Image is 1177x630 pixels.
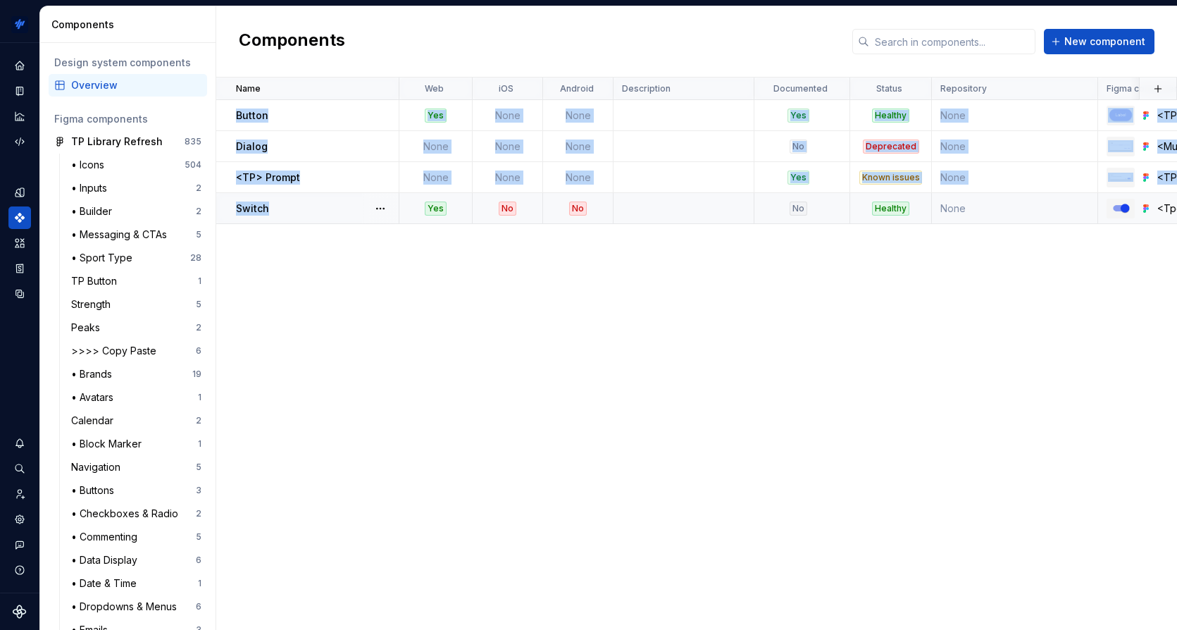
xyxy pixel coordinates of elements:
[8,130,31,153] a: Code automation
[196,462,201,473] div: 5
[13,605,27,619] svg: Supernova Logo
[71,437,147,451] div: • Block Marker
[71,344,162,358] div: >>>> Copy Paste
[499,202,516,216] div: No
[787,171,809,185] div: Yes
[196,601,201,612] div: 6
[11,16,28,33] img: 4eb2c90a-beb3-47d2-b0e5-0e686db1db46.png
[473,162,543,193] td: None
[66,595,207,618] a: • Dropdowns & Menus6
[790,202,807,216] div: No
[71,135,163,149] div: TP Library Refresh
[236,171,300,185] p: <TP> Prompt
[8,257,31,280] a: Storybook stories
[66,502,207,525] a: • Checkboxes & Radio2
[185,136,201,147] div: 835
[773,83,828,94] p: Documented
[8,80,31,102] div: Documentation
[8,283,31,305] div: Data sources
[71,553,143,567] div: • Data Display
[8,432,31,455] button: Notifications
[71,390,119,404] div: • Avatars
[8,533,31,556] div: Contact support
[859,171,922,185] div: Known issues
[71,78,201,92] div: Overview
[71,530,143,544] div: • Commenting
[192,369,201,380] div: 19
[66,223,207,246] a: • Messaging & CTAs5
[8,483,31,505] div: Invite team
[196,508,201,519] div: 2
[622,83,671,94] p: Description
[543,162,614,193] td: None
[196,345,201,357] div: 6
[66,479,207,502] a: • Buttons3
[932,162,1098,193] td: None
[8,206,31,229] a: Components
[8,54,31,77] a: Home
[543,131,614,162] td: None
[66,340,207,362] a: >>>> Copy Paste6
[196,206,201,217] div: 2
[49,130,207,153] a: TP Library Refresh835
[66,154,207,176] a: • Icons504
[71,297,116,311] div: Strength
[196,415,201,426] div: 2
[236,83,261,94] p: Name
[71,460,126,474] div: Navigation
[787,109,809,123] div: Yes
[8,457,31,480] button: Search ⌘K
[66,200,207,223] a: • Builder2
[473,131,543,162] td: None
[425,202,447,216] div: Yes
[66,363,207,385] a: • Brands19
[932,193,1098,224] td: None
[196,229,201,240] div: 5
[8,181,31,204] a: Design tokens
[71,367,118,381] div: • Brands
[66,177,207,199] a: • Inputs2
[66,247,207,269] a: • Sport Type28
[869,29,1035,54] input: Search in components...
[71,414,119,428] div: Calendar
[940,83,987,94] p: Repository
[71,600,182,614] div: • Dropdowns & Menus
[66,293,207,316] a: Strength5
[71,158,110,172] div: • Icons
[66,316,207,339] a: Peaks2
[8,105,31,128] a: Analytics
[71,204,118,218] div: • Builder
[66,549,207,572] a: • Data Display6
[560,83,594,94] p: Android
[71,483,120,498] div: • Buttons
[1108,108,1133,122] img: <TP Button>
[1108,173,1133,183] img: <TP> Prompt
[71,228,173,242] div: • Messaging & CTAs
[932,100,1098,131] td: None
[198,276,201,287] div: 1
[196,555,201,566] div: 6
[54,56,201,70] div: Design system components
[872,109,909,123] div: Healthy
[473,100,543,131] td: None
[66,409,207,432] a: Calendar2
[49,74,207,97] a: Overview
[71,321,106,335] div: Peaks
[198,578,201,589] div: 1
[71,181,113,195] div: • Inputs
[198,438,201,450] div: 1
[66,572,207,595] a: • Date & Time1
[8,232,31,254] a: Assets
[876,83,902,94] p: Status
[54,112,201,126] div: Figma components
[51,18,210,32] div: Components
[196,322,201,333] div: 2
[1064,35,1145,49] span: New component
